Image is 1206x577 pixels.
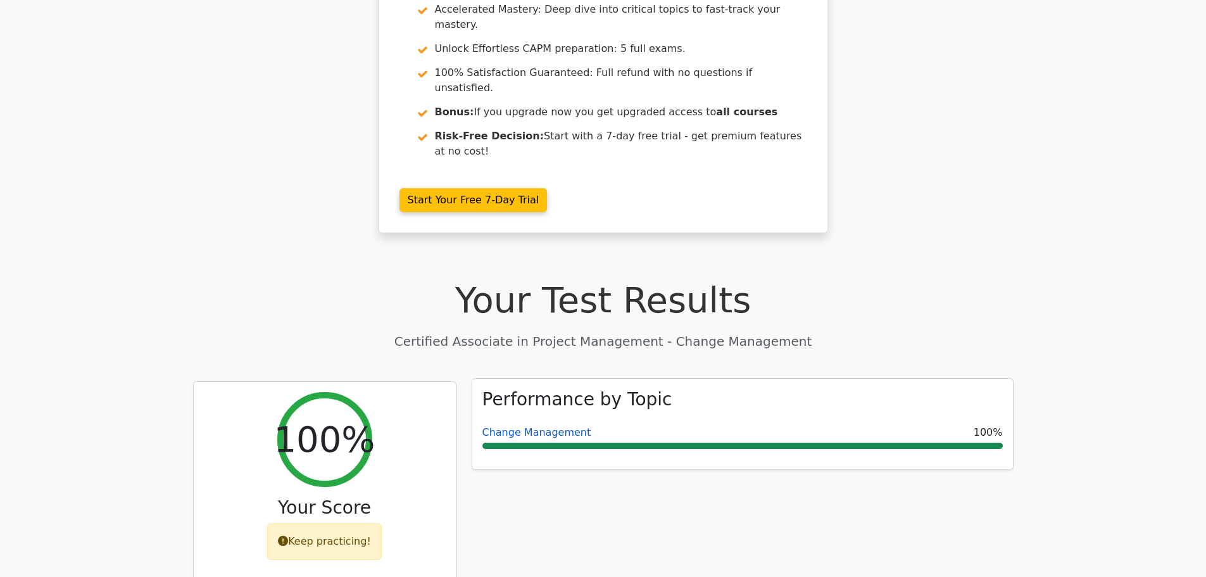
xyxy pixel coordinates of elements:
p: Certified Associate in Project Management - Change Management [193,332,1014,351]
div: Keep practicing! [267,523,382,560]
h3: Performance by Topic [482,389,672,410]
h1: Your Test Results [193,279,1014,321]
span: 100% [974,425,1003,440]
h2: 100% [273,418,375,460]
a: Change Management [482,426,591,438]
h3: Your Score [204,497,446,519]
a: Start Your Free 7-Day Trial [399,188,548,212]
